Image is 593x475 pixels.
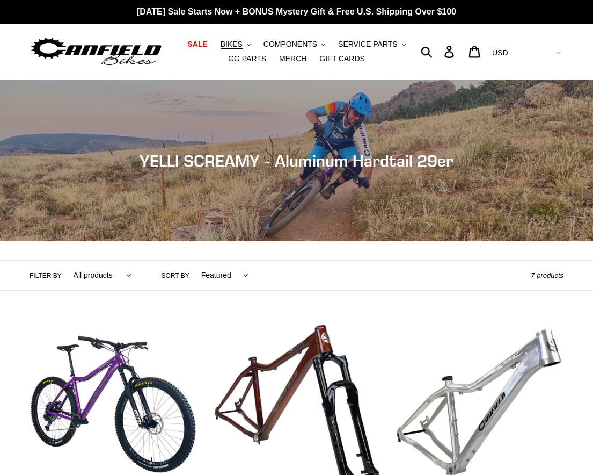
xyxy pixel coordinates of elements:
label: Filter by [30,271,62,280]
span: GIFT CARDS [319,54,365,63]
span: YELLI SCREAMY - Aluminum Hardtail 29er [140,151,453,170]
span: SALE [187,40,207,49]
button: SERVICE PARTS [333,37,411,52]
a: SALE [182,37,213,52]
span: GG PARTS [228,54,266,63]
a: MERCH [274,52,312,66]
a: GG PARTS [223,52,272,66]
img: Canfield Bikes [30,35,163,68]
button: BIKES [215,37,256,52]
span: SERVICE PARTS [338,40,397,49]
span: BIKES [221,40,243,49]
button: COMPONENTS [258,37,331,52]
span: MERCH [279,54,306,63]
span: COMPONENTS [263,40,317,49]
span: 7 products [531,271,563,279]
label: Sort by [162,271,189,280]
a: GIFT CARDS [314,52,370,66]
